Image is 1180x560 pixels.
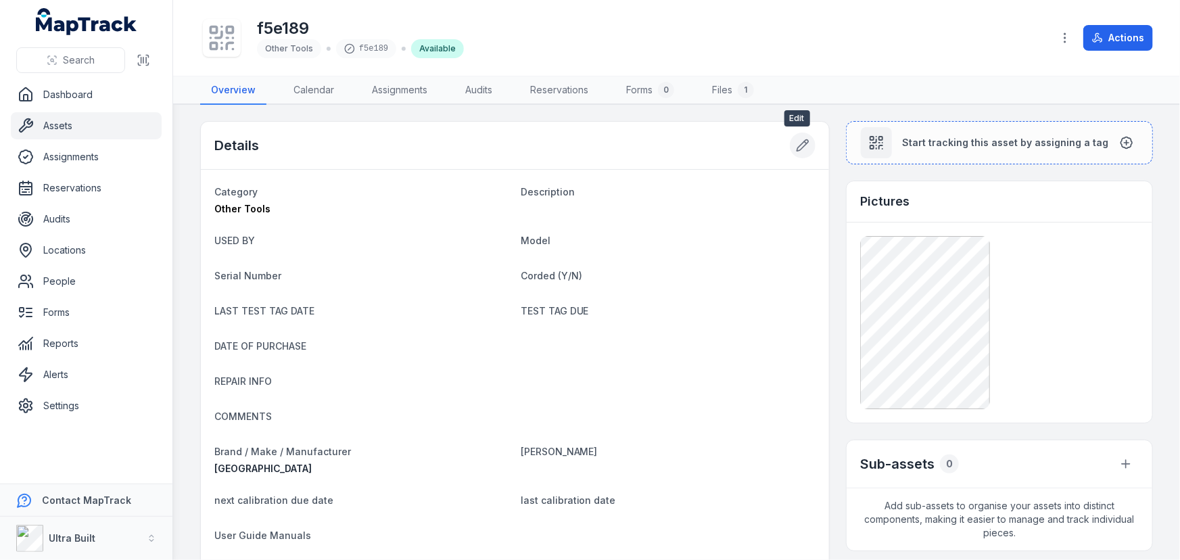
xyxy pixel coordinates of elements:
a: Audits [11,206,162,233]
h3: Pictures [860,192,910,211]
span: User Guide Manuals [214,530,311,541]
span: Edit [784,110,810,126]
button: Actions [1083,25,1153,51]
a: Alerts [11,361,162,388]
span: Serial Number [214,270,281,281]
span: Model [521,235,550,246]
span: Description [521,186,575,197]
a: Forms0 [615,76,685,105]
div: 0 [940,454,959,473]
span: next calibration due date [214,494,333,506]
a: Reports [11,330,162,357]
strong: Ultra Built [49,532,95,544]
span: USED BY [214,235,255,246]
span: Start tracking this asset by assigning a tag [903,136,1109,149]
a: Assignments [11,143,162,170]
a: Calendar [283,76,345,105]
div: 0 [658,82,674,98]
span: TEST TAG DUE [521,305,589,317]
span: LAST TEST TAG DATE [214,305,314,317]
span: Other Tools [265,43,313,53]
h2: Sub-assets [860,454,935,473]
span: [GEOGRAPHIC_DATA] [214,463,312,474]
span: [PERSON_NAME] [521,446,598,457]
a: Locations [11,237,162,264]
a: Assets [11,112,162,139]
a: Forms [11,299,162,326]
a: Dashboard [11,81,162,108]
div: f5e189 [336,39,396,58]
span: Category [214,186,258,197]
span: Search [63,53,95,67]
span: REPAIR INFO [214,375,272,387]
strong: Contact MapTrack [42,494,131,506]
a: Assignments [361,76,438,105]
a: Files1 [701,76,765,105]
span: last calibration date [521,494,616,506]
a: Overview [200,76,266,105]
span: DATE OF PURCHASE [214,340,306,352]
a: Reservations [11,174,162,202]
span: Brand / Make / Manufacturer [214,446,351,457]
button: Start tracking this asset by assigning a tag [846,121,1153,164]
a: Settings [11,392,162,419]
a: Reservations [519,76,599,105]
a: MapTrack [36,8,137,35]
button: Search [16,47,125,73]
h2: Details [214,136,259,155]
div: Available [411,39,464,58]
a: Audits [454,76,503,105]
span: Other Tools [214,203,270,214]
span: Corded (Y/N) [521,270,582,281]
span: COMMENTS [214,411,272,422]
span: Add sub-assets to organise your assets into distinct components, making it easier to manage and t... [847,488,1152,551]
a: People [11,268,162,295]
h1: f5e189 [257,18,464,39]
div: 1 [738,82,754,98]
